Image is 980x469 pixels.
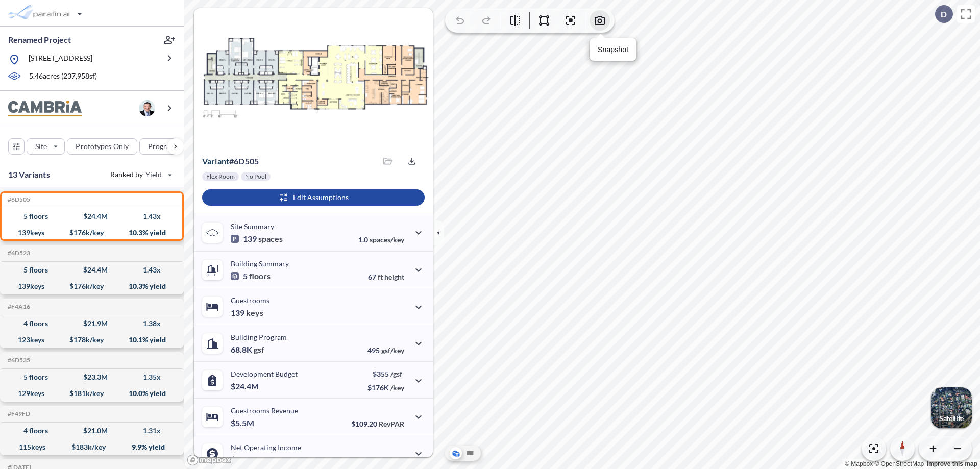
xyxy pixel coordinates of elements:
a: Improve this map [927,460,977,467]
p: Satellite [939,414,964,423]
p: Building Summary [231,259,289,268]
p: Building Program [231,333,287,341]
p: Guestrooms [231,296,269,305]
span: /gsf [390,369,402,378]
p: D [941,10,947,19]
button: Aerial View [450,447,462,459]
h5: Click to copy the code [6,303,30,310]
p: $24.4M [231,381,260,391]
p: $355 [367,369,404,378]
p: $176K [367,383,404,392]
p: 5.46 acres ( 237,958 sf) [29,71,97,82]
p: Guestrooms Revenue [231,406,298,415]
p: No Pool [245,172,266,181]
span: ft [378,273,383,281]
p: Site Summary [231,222,274,231]
p: Net Operating Income [231,443,301,452]
a: Mapbox homepage [187,454,232,466]
button: Site [27,138,65,155]
p: $5.5M [231,418,256,428]
span: Yield [145,169,162,180]
p: Flex Room [206,172,235,181]
span: spaces [258,234,283,244]
h5: Click to copy the code [6,357,30,364]
a: OpenStreetMap [874,460,924,467]
p: Renamed Project [8,34,71,45]
span: spaces/key [370,235,404,244]
p: $2.5M [231,455,256,465]
p: $109.20 [351,419,404,428]
a: Mapbox [845,460,873,467]
p: 67 [368,273,404,281]
span: RevPAR [379,419,404,428]
span: gsf [254,344,264,355]
button: Program [139,138,194,155]
p: Development Budget [231,369,298,378]
p: [STREET_ADDRESS] [29,53,92,66]
p: Edit Assumptions [293,192,349,203]
h5: Click to copy the code [6,410,30,417]
p: 139 [231,308,263,318]
p: 139 [231,234,283,244]
span: margin [382,456,404,465]
img: BrandImage [8,101,82,116]
button: Edit Assumptions [202,189,425,206]
p: Program [148,141,177,152]
h5: Click to copy the code [6,196,30,203]
p: 13 Variants [8,168,50,181]
p: 495 [367,346,404,355]
p: Prototypes Only [76,141,129,152]
img: user logo [139,100,155,116]
span: /key [390,383,404,392]
p: Site [35,141,47,152]
p: 68.8K [231,344,264,355]
span: floors [249,271,271,281]
p: 5 [231,271,271,281]
h5: Click to copy the code [6,250,30,257]
button: Switcher ImageSatellite [931,387,972,428]
button: Site Plan [464,447,476,459]
button: Prototypes Only [67,138,137,155]
span: gsf/key [381,346,404,355]
span: Variant [202,156,229,166]
p: 1.0 [358,235,404,244]
img: Switcher Image [931,387,972,428]
button: Ranked by Yield [102,166,179,183]
span: height [384,273,404,281]
p: Snapshot [598,44,628,55]
span: keys [246,308,263,318]
p: # 6d505 [202,156,259,166]
p: 45.0% [361,456,404,465]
